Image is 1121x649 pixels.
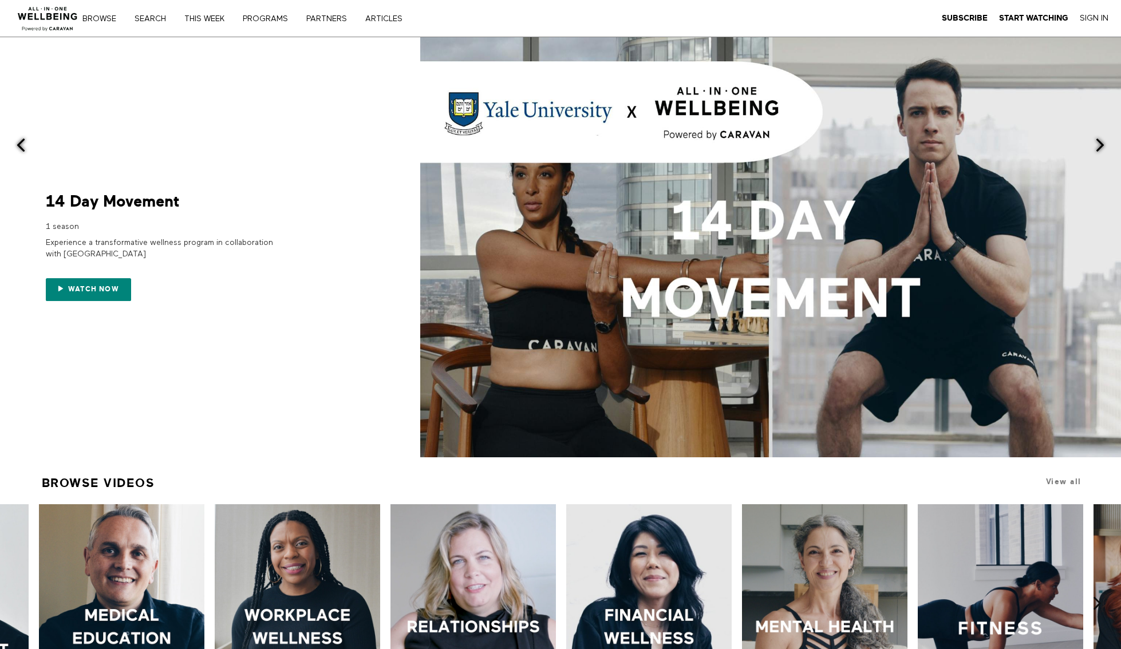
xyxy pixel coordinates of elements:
[942,14,988,22] strong: Subscribe
[942,13,988,23] a: Subscribe
[239,15,300,23] a: PROGRAMS
[361,15,415,23] a: ARTICLES
[999,14,1068,22] strong: Start Watching
[1046,477,1081,486] a: View all
[42,471,155,495] a: Browse Videos
[1080,13,1108,23] a: Sign In
[302,15,359,23] a: PARTNERS
[180,15,236,23] a: THIS WEEK
[78,15,128,23] a: Browse
[90,13,426,24] nav: Primary
[131,15,178,23] a: Search
[999,13,1068,23] a: Start Watching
